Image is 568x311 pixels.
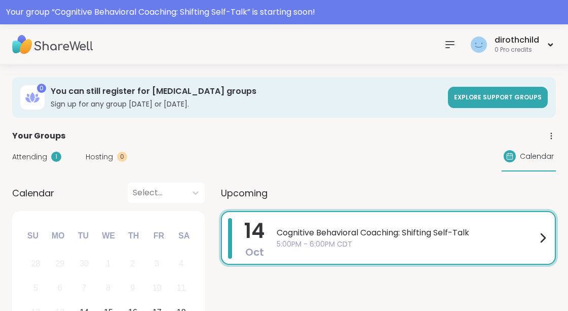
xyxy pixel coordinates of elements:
div: Th [123,225,145,247]
h3: Sign up for any group [DATE] or [DATE]. [51,99,442,109]
span: 14 [244,217,264,245]
div: Not available Tuesday, October 7th, 2025 [73,278,95,299]
div: Not available Friday, October 3rd, 2025 [146,253,168,275]
div: Your group “ Cognitive Behavioral Coaching: Shifting Self-Talk ” is starting soon! [6,6,562,18]
div: Not available Thursday, October 2nd, 2025 [122,253,144,275]
div: 6 [58,281,62,295]
span: Calendar [520,151,554,162]
div: 2 [130,257,135,270]
div: 3 [155,257,159,270]
div: Su [22,225,44,247]
div: We [97,225,120,247]
div: 8 [106,281,111,295]
div: Not available Thursday, October 9th, 2025 [122,278,144,299]
div: 11 [177,281,186,295]
span: Attending [12,152,47,162]
div: Fr [147,225,170,247]
div: 0 Pro credits [495,46,539,54]
span: Cognitive Behavioral Coaching: Shifting Self-Talk [277,227,537,239]
span: Upcoming [221,186,268,200]
div: 9 [130,281,135,295]
div: Mo [47,225,69,247]
div: 0 [37,84,46,93]
div: 28 [31,257,40,270]
div: Not available Monday, September 29th, 2025 [49,253,71,275]
div: Not available Tuesday, September 30th, 2025 [73,253,95,275]
h3: You can still register for [MEDICAL_DATA] groups [51,86,442,97]
div: 29 [55,257,64,270]
span: Hosting [86,152,113,162]
span: Oct [245,245,264,259]
span: Your Groups [12,130,65,142]
span: 5:00PM - 6:00PM CDT [277,239,537,250]
div: Not available Saturday, October 11th, 2025 [170,278,192,299]
div: Tu [72,225,94,247]
div: 4 [179,257,183,270]
div: 1 [106,257,111,270]
div: Not available Wednesday, October 8th, 2025 [98,278,120,299]
div: Not available Wednesday, October 1st, 2025 [98,253,120,275]
div: 5 [33,281,38,295]
div: dirothchild [495,34,539,46]
div: Not available Friday, October 10th, 2025 [146,278,168,299]
div: 0 [117,152,127,162]
div: 10 [153,281,162,295]
span: Explore support groups [454,93,542,101]
a: Explore support groups [448,87,548,108]
img: ShareWell Nav Logo [12,27,93,62]
img: dirothchild [471,37,487,53]
div: Not available Monday, October 6th, 2025 [49,278,71,299]
div: 7 [82,281,87,295]
div: Not available Sunday, October 5th, 2025 [25,278,47,299]
span: Calendar [12,186,54,200]
div: Sa [173,225,195,247]
div: Not available Saturday, October 4th, 2025 [170,253,192,275]
div: 1 [51,152,61,162]
div: Not available Sunday, September 28th, 2025 [25,253,47,275]
div: 30 [80,257,89,270]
